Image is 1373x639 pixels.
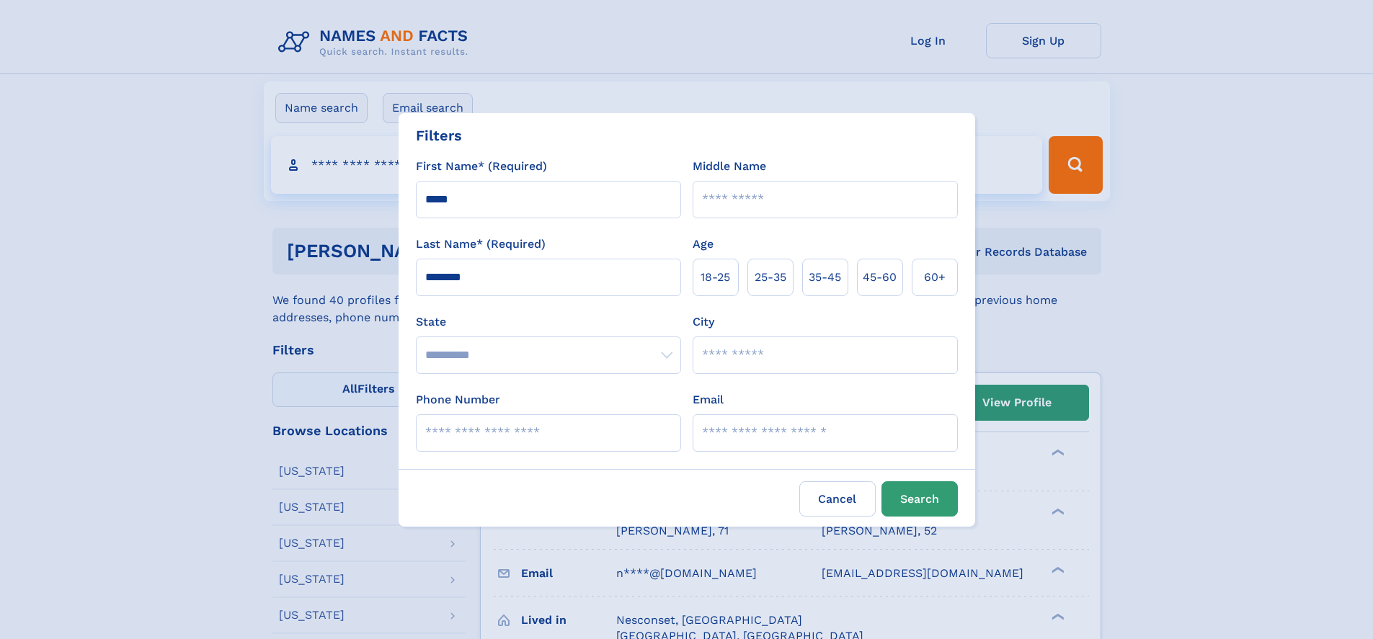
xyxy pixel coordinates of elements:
[799,481,876,517] label: Cancel
[809,269,841,286] span: 35‑45
[693,391,724,408] label: Email
[693,158,766,175] label: Middle Name
[881,481,958,517] button: Search
[701,269,730,286] span: 18‑25
[693,313,714,331] label: City
[755,269,786,286] span: 25‑35
[924,269,946,286] span: 60+
[416,158,547,175] label: First Name* (Required)
[416,236,546,253] label: Last Name* (Required)
[863,269,897,286] span: 45‑60
[693,236,714,253] label: Age
[416,313,681,331] label: State
[416,391,500,408] label: Phone Number
[416,125,462,146] div: Filters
